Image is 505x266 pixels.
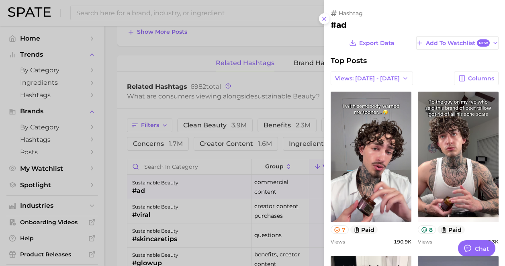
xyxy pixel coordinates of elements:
button: paid [350,225,378,234]
button: Views: [DATE] - [DATE] [331,72,413,85]
span: hashtag [339,10,363,17]
button: paid [438,225,465,234]
span: 190.9k [394,239,411,245]
button: 7 [331,225,349,234]
span: 187.3k [481,239,499,245]
button: 8 [418,225,436,234]
span: Views [331,239,345,245]
span: Views: [DATE] - [DATE] [335,75,400,82]
span: Top Posts [331,56,367,65]
h2: #ad [331,20,499,30]
span: New [477,39,490,47]
button: Export Data [347,36,396,50]
span: Export Data [359,40,395,47]
span: Add to Watchlist [426,39,490,47]
span: Views [418,239,432,245]
button: Columns [454,72,499,85]
button: Add to WatchlistNew [416,36,499,50]
span: Columns [468,75,494,82]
